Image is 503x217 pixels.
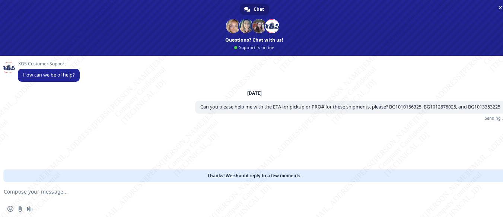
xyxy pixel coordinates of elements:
[485,116,501,121] span: Sending
[254,4,264,15] span: Chat
[7,206,13,212] span: Insert an emoji
[4,188,481,195] textarea: Compose your message...
[18,61,80,67] span: XGS Customer Support
[240,4,269,15] div: Chat
[200,104,500,110] span: Can you please help me with the ETA for pickup or PRO# for these shipments, please? BG1010156325,...
[247,91,262,95] div: [DATE]
[23,72,74,78] span: How can we be of help?
[17,206,23,212] span: Send a file
[27,206,33,212] span: Audio message
[207,169,302,182] span: Thanks! We should reply in a few moments.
